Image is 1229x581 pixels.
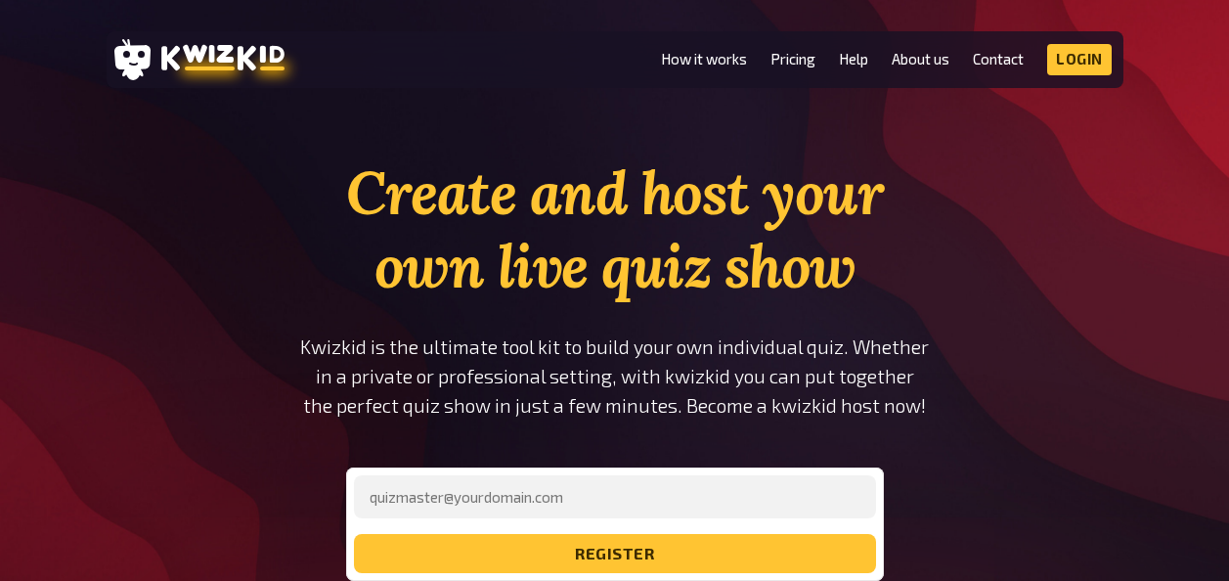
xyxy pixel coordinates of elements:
[285,333,945,421] p: Kwizkid is the ultimate tool kit to build your own individual quiz. Whether in a private or profe...
[839,51,868,67] a: Help
[354,475,876,518] input: quizmaster@yourdomain.com
[892,51,949,67] a: About us
[354,534,876,573] button: register
[1047,44,1112,75] a: Login
[770,51,815,67] a: Pricing
[285,156,945,303] h1: Create and host your own live quiz show
[661,51,747,67] a: How it works
[973,51,1024,67] a: Contact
